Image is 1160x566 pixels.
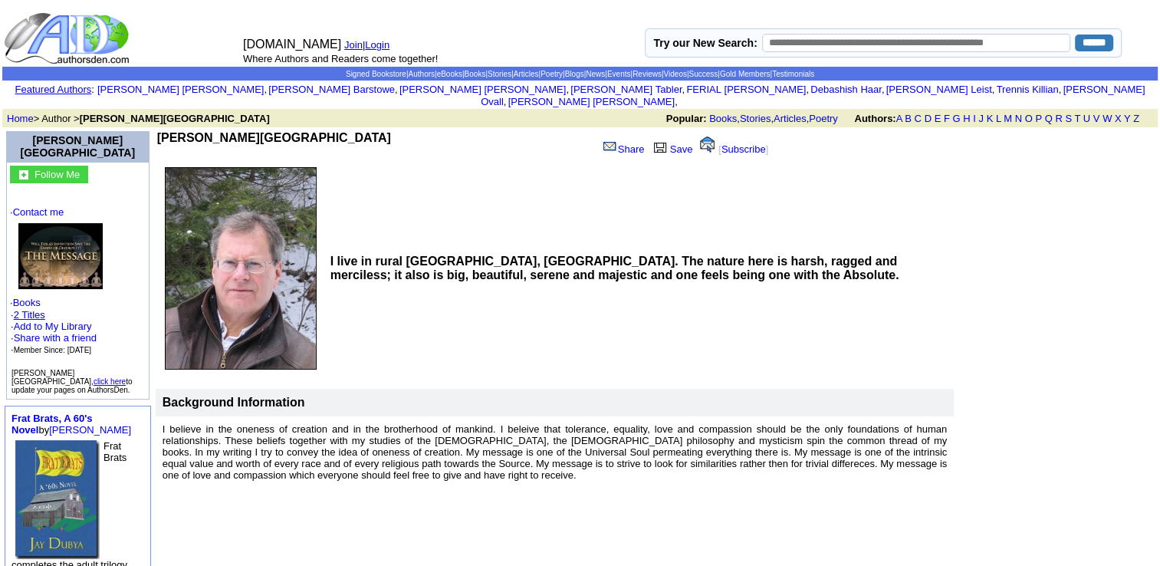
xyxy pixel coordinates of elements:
[809,113,838,124] a: Poetry
[11,309,97,355] font: ·
[809,86,810,94] font: i
[987,113,994,124] a: K
[1065,113,1072,124] a: S
[508,96,675,107] a: [PERSON_NAME] [PERSON_NAME]
[602,143,645,155] a: Share
[565,70,584,78] a: Blogs
[1093,113,1100,124] a: V
[633,70,662,78] a: Reviews
[721,143,766,155] a: Subscribe
[399,84,566,95] a: [PERSON_NAME] [PERSON_NAME]
[774,113,807,124] a: Articles
[10,206,146,356] font: · ·
[766,143,769,155] font: ]
[709,113,737,124] a: Books
[7,113,34,124] a: Home
[570,84,682,95] a: [PERSON_NAME] Tabler
[973,113,976,124] a: I
[481,84,1145,107] a: [PERSON_NAME] Ovall
[718,143,721,155] font: [
[14,309,45,321] a: 2 Titles
[243,53,438,64] font: Where Authors and Readers come together!
[772,70,814,78] a: Testimonials
[666,113,707,124] b: Popular:
[653,37,757,49] label: Try our New Search:
[686,84,806,95] a: FERIAL [PERSON_NAME]
[408,70,434,78] a: Authors
[810,84,882,95] a: Debashish Haar
[1083,113,1090,124] a: U
[35,167,80,180] a: Follow Me
[11,321,97,355] font: · · ·
[1004,113,1012,124] a: M
[1102,113,1112,124] a: W
[963,113,970,124] a: H
[243,38,341,51] font: [DOMAIN_NAME]
[666,113,1153,124] font: , , ,
[1035,113,1041,124] a: P
[344,39,363,51] a: Join
[97,84,1145,107] font: , , , , , , , , , ,
[952,113,960,124] a: G
[996,113,1001,124] a: L
[740,113,771,124] a: Stories
[13,206,64,218] a: Contact me
[586,70,605,78] a: News
[569,86,570,94] font: i
[94,377,126,386] a: click here
[15,440,100,560] img: 12849.jpg
[488,70,511,78] a: Stories
[365,39,389,51] a: Login
[688,70,718,78] a: Success
[346,70,406,78] a: Signed Bookstore
[896,113,902,124] a: A
[884,86,886,94] font: i
[15,84,92,95] a: Featured Authors
[944,113,950,124] a: F
[14,321,92,332] a: Add to My Library
[165,167,317,370] img: 103679.jpg
[685,86,686,94] font: i
[1124,113,1130,124] a: Y
[12,369,132,394] font: [PERSON_NAME][GEOGRAPHIC_DATA], to update your pages on AuthorsDen.
[886,84,992,95] a: [PERSON_NAME] Leist
[18,223,103,289] img: 32649.JPG
[905,113,912,124] a: B
[12,413,131,436] font: by
[13,297,41,308] a: Books
[7,113,270,124] font: > Author >
[607,70,631,78] a: Events
[700,137,715,153] img: alert.gif
[996,84,1058,95] a: Trennis Killian
[15,84,94,95] font: :
[330,255,899,281] b: I live in rural [GEOGRAPHIC_DATA], [GEOGRAPHIC_DATA]. The nature here is harsh, ragged and mercil...
[346,70,814,78] span: | | | | | | | | | | | | | |
[652,140,669,153] img: library.gif
[35,169,80,180] font: Follow Me
[720,70,771,78] a: Gold Members
[1115,113,1122,124] a: X
[924,113,931,124] a: D
[4,12,133,65] img: logo_ad.gif
[854,113,895,124] b: Authors:
[49,424,131,436] a: [PERSON_NAME]
[97,84,264,95] a: [PERSON_NAME] [PERSON_NAME]
[14,346,92,354] font: Member Since: [DATE]
[80,113,270,124] b: [PERSON_NAME][GEOGRAPHIC_DATA]
[363,39,395,51] font: |
[1025,113,1033,124] a: O
[514,70,539,78] a: Articles
[268,84,395,95] a: [PERSON_NAME] Barstowe
[163,396,305,409] b: Background Information
[914,113,921,124] a: C
[163,423,947,481] font: I believe in the oneness of creation and in the brotherhood of mankind. I beleive that tolerance,...
[678,98,679,107] font: i
[21,134,136,159] a: [PERSON_NAME][GEOGRAPHIC_DATA]
[12,413,92,436] a: Frat Brats, A 60's Novel
[603,140,616,153] img: share_page.gif
[19,170,28,179] img: gc.jpg
[506,98,508,107] font: i
[157,131,391,144] b: [PERSON_NAME][GEOGRAPHIC_DATA]
[437,70,462,78] a: eBooks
